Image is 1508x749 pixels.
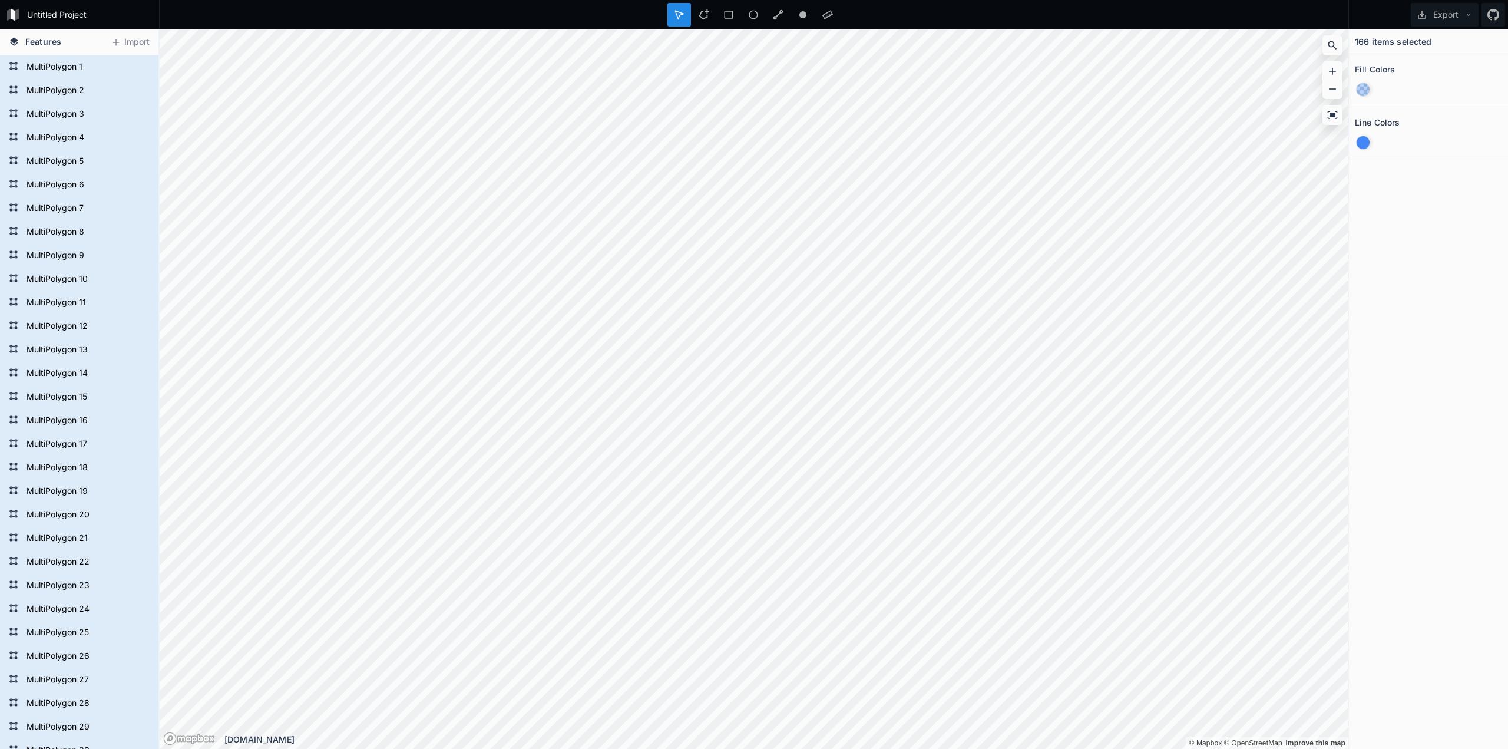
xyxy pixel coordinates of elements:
span: Features [25,35,61,48]
a: OpenStreetMap [1224,739,1282,747]
button: Export [1411,3,1479,27]
a: Mapbox [1189,739,1222,747]
a: Mapbox logo [163,732,215,745]
h2: Fill Colors [1355,60,1395,78]
div: [DOMAIN_NAME] [224,733,1348,745]
button: Import [105,33,156,52]
a: Map feedback [1285,739,1345,747]
h4: 166 items selected [1355,35,1432,48]
h2: Line Colors [1355,113,1400,131]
